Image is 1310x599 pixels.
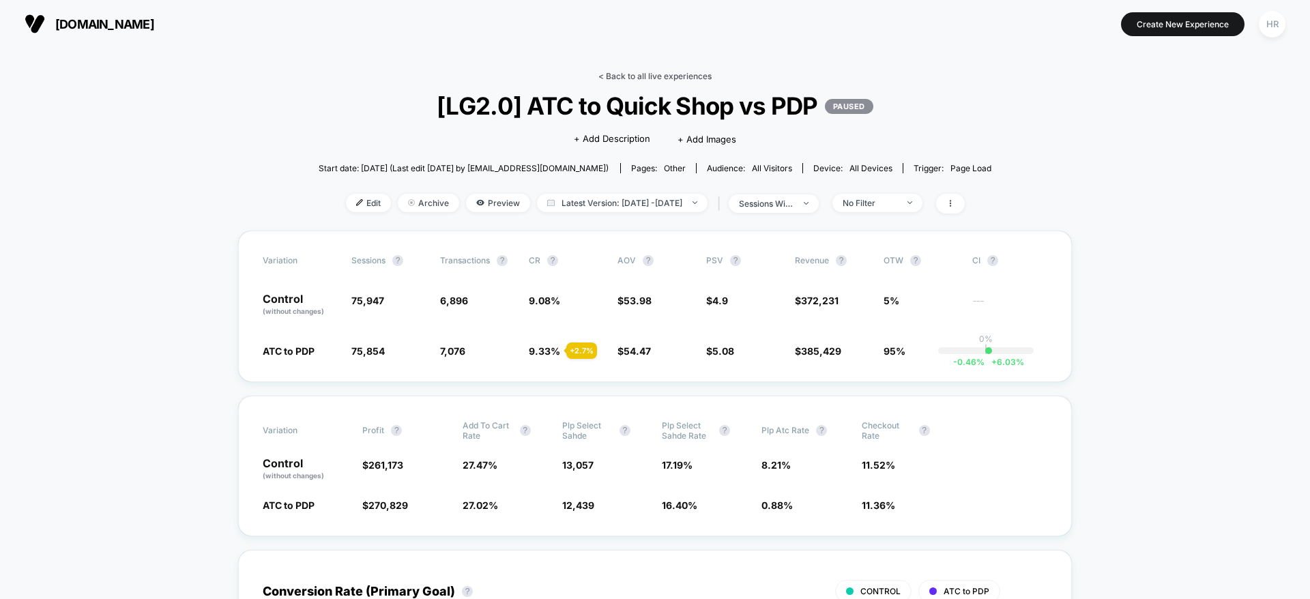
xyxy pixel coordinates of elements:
span: $ [617,295,652,306]
span: + Add Description [574,132,650,146]
span: 16.40 % [662,499,697,511]
span: -0.46 % [953,357,985,367]
button: ? [919,425,930,436]
div: Pages: [631,163,686,173]
span: Variation [263,255,338,266]
span: Sessions [351,255,385,265]
img: end [804,202,809,205]
div: HR [1259,11,1285,38]
img: end [693,201,697,204]
span: 6,896 [440,295,468,306]
span: Plp Atc Rate [761,425,809,435]
div: sessions with impression [739,199,794,209]
img: Visually logo [25,14,45,34]
span: --- [972,297,1047,317]
button: ? [987,255,998,266]
span: + Add Images [678,134,736,145]
span: 75,854 [351,345,385,357]
div: + 2.7 % [566,342,597,359]
img: end [408,199,415,206]
span: CONTROL [860,586,901,596]
span: + [991,357,997,367]
div: Audience: [707,163,792,173]
button: ? [391,425,402,436]
button: ? [816,425,827,436]
span: ATC to PDP [263,345,315,357]
span: Revenue [795,255,829,265]
span: Latest Version: [DATE] - [DATE] [537,194,708,212]
span: CR [529,255,540,265]
a: < Back to all live experiences [598,71,712,81]
span: 261,173 [368,459,403,471]
span: 9.33 % [529,345,560,357]
span: Edit [346,194,391,212]
span: 9.08 % [529,295,560,306]
div: Trigger: [914,163,991,173]
span: All Visitors [752,163,792,173]
span: 372,231 [801,295,839,306]
span: 75,947 [351,295,384,306]
button: ? [462,586,473,597]
button: [DOMAIN_NAME] [20,13,158,35]
span: CI [972,255,1047,266]
span: other [664,163,686,173]
span: (without changes) [263,471,324,480]
span: 17.19 % [662,459,693,471]
span: 0.88 % [761,499,793,511]
span: 270,829 [368,499,408,511]
span: 385,429 [801,345,841,357]
span: [LG2.0] ATC to Quick Shop vs PDP [352,91,958,120]
button: ? [520,425,531,436]
span: PSV [706,255,723,265]
span: Archive [398,194,459,212]
span: 11.36 % [862,499,895,511]
span: $ [795,295,839,306]
span: (without changes) [263,307,324,315]
span: Transactions [440,255,490,265]
span: 95% [884,345,905,357]
span: AOV [617,255,636,265]
button: ? [547,255,558,266]
span: OTW [884,255,959,266]
span: [DOMAIN_NAME] [55,17,154,31]
span: 54.47 [624,345,651,357]
span: Device: [802,163,903,173]
div: No Filter [843,198,897,208]
span: $ [706,295,728,306]
span: 13,057 [562,459,594,471]
span: 27.02 % [463,499,498,511]
span: 11.52 % [862,459,895,471]
p: 0% [979,334,993,344]
span: ATC to PDP [263,499,315,511]
p: Control [263,458,349,481]
span: 5.08 [712,345,734,357]
span: Plp Select Sahde Rate [662,420,712,441]
span: Add To Cart Rate [463,420,513,441]
span: | [714,194,729,214]
span: 5% [884,295,899,306]
span: $ [362,459,403,471]
img: calendar [547,199,555,206]
span: $ [795,345,841,357]
span: 6.03 % [985,357,1024,367]
span: $ [617,345,651,357]
button: ? [836,255,847,266]
span: all devices [849,163,892,173]
span: 7,076 [440,345,465,357]
span: 12,439 [562,499,594,511]
button: ? [620,425,630,436]
button: ? [643,255,654,266]
span: ATC to PDP [944,586,989,596]
p: PAUSED [825,99,873,114]
span: 4.9 [712,295,728,306]
button: ? [497,255,508,266]
span: 53.98 [624,295,652,306]
img: edit [356,199,363,206]
span: $ [706,345,734,357]
span: Profit [362,425,384,435]
span: 8.21 % [761,459,791,471]
button: Create New Experience [1121,12,1244,36]
span: Checkout Rate [862,420,912,441]
img: end [907,201,912,204]
span: Plp Select Sahde [562,420,613,441]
